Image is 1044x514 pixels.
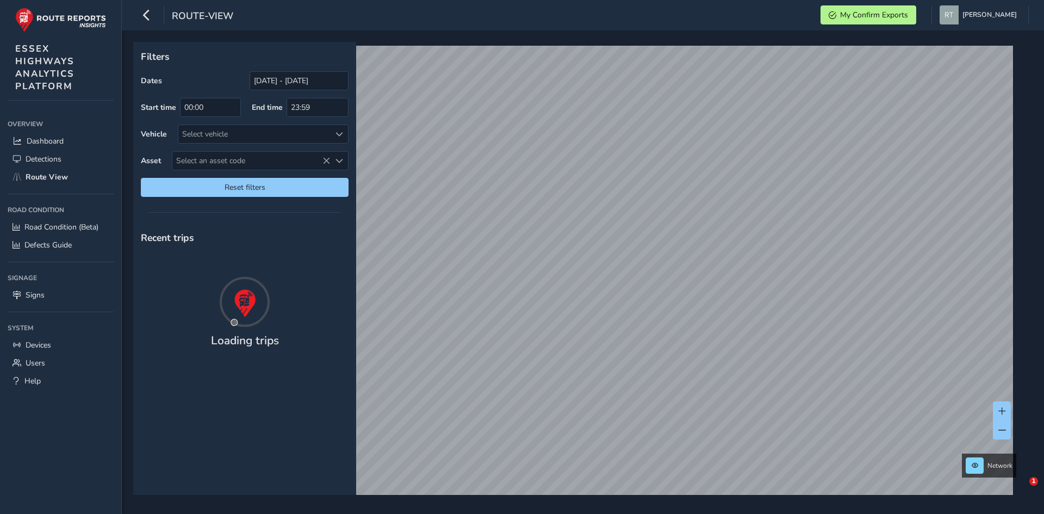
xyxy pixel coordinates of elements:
[15,42,74,92] span: ESSEX HIGHWAYS ANALYTICS PLATFORM
[137,46,1013,507] canvas: Map
[8,336,114,354] a: Devices
[8,168,114,186] a: Route View
[330,152,348,170] div: Select an asset code
[141,156,161,166] label: Asset
[940,5,959,24] img: diamond-layout
[1007,477,1033,503] iframe: Intercom live chat
[24,240,72,250] span: Defects Guide
[178,125,330,143] div: Select vehicle
[141,76,162,86] label: Dates
[1029,477,1038,486] span: 1
[8,354,114,372] a: Users
[141,231,194,244] span: Recent trips
[24,376,41,386] span: Help
[15,8,106,32] img: rr logo
[26,154,61,164] span: Detections
[8,286,114,304] a: Signs
[26,340,51,350] span: Devices
[8,320,114,336] div: System
[141,178,349,197] button: Reset filters
[141,49,349,64] p: Filters
[8,150,114,168] a: Detections
[8,236,114,254] a: Defects Guide
[8,218,114,236] a: Road Condition (Beta)
[172,152,330,170] span: Select an asset code
[987,461,1012,470] span: Network
[821,5,916,24] button: My Confirm Exports
[8,116,114,132] div: Overview
[141,102,176,113] label: Start time
[24,222,98,232] span: Road Condition (Beta)
[149,182,340,193] span: Reset filters
[8,202,114,218] div: Road Condition
[211,334,279,348] h4: Loading trips
[141,129,167,139] label: Vehicle
[26,358,45,368] span: Users
[8,270,114,286] div: Signage
[8,372,114,390] a: Help
[840,10,908,20] span: My Confirm Exports
[252,102,283,113] label: End time
[27,136,64,146] span: Dashboard
[26,172,68,182] span: Route View
[940,5,1021,24] button: [PERSON_NAME]
[172,9,233,24] span: route-view
[26,290,45,300] span: Signs
[962,5,1017,24] span: [PERSON_NAME]
[8,132,114,150] a: Dashboard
